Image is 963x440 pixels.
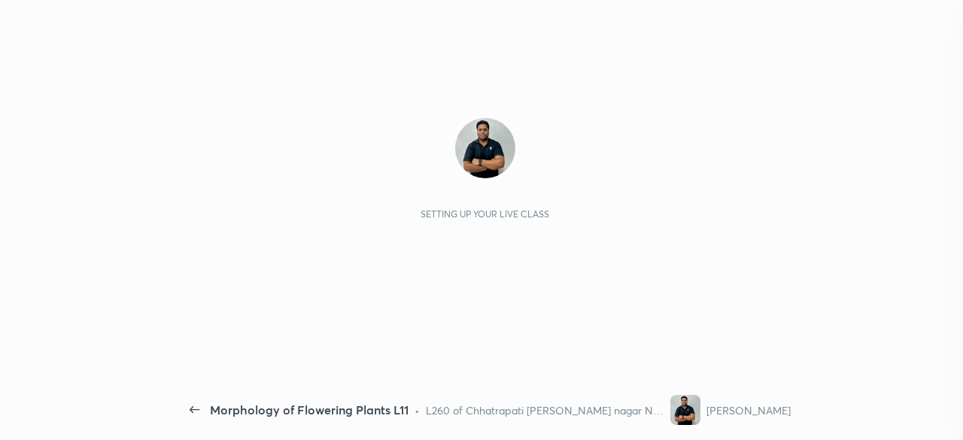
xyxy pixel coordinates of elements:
img: e79474230d8842dfbc566d253cde689a.jpg [670,395,700,425]
div: L260 of Chhatrapati [PERSON_NAME] nagar NEET UG 2026 Conquer 1 [426,402,664,418]
img: e79474230d8842dfbc566d253cde689a.jpg [455,118,515,178]
div: [PERSON_NAME] [706,402,791,418]
div: Morphology of Flowering Plants L11 [210,401,409,419]
div: Setting up your live class [421,208,549,220]
div: • [415,402,420,418]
